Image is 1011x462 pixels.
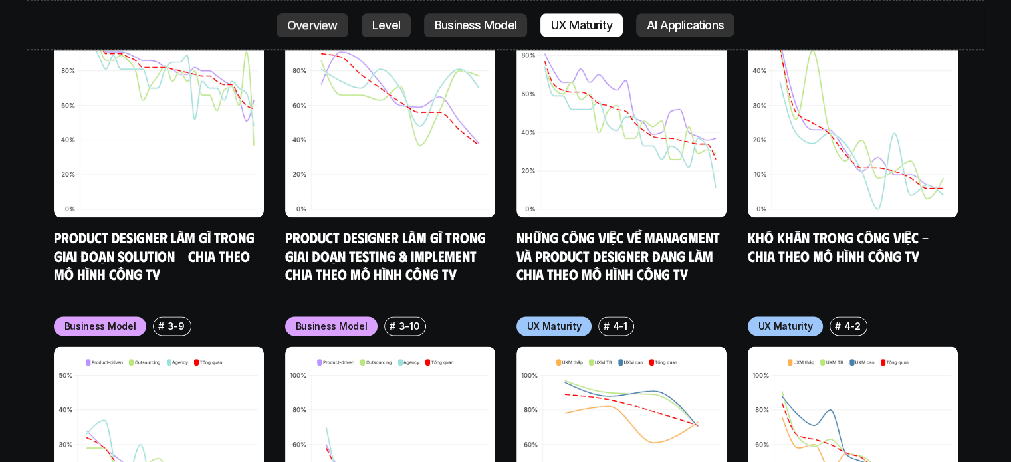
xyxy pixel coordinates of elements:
a: Business Model [424,13,527,37]
h6: # [158,321,164,331]
a: Product Designer làm gì trong giai đoạn Testing & Implement - Chia theo mô hình công ty [285,228,490,283]
p: Business Model [64,319,136,333]
p: 3-10 [399,319,420,333]
p: AI Applications [647,19,724,32]
a: Overview [277,13,348,37]
a: UX Maturity [540,13,623,37]
a: Những công việc về Managment và Product Designer đang làm - Chia theo mô hình công ty [516,228,727,283]
p: Level [372,19,400,32]
a: AI Applications [636,13,734,37]
p: Business Model [435,19,516,32]
p: 4-1 [612,319,627,333]
a: Product Designer làm gì trong giai đoạn Solution - Chia theo mô hình công ty [54,228,258,283]
p: 3-9 [168,319,185,333]
a: Level [362,13,411,37]
h6: # [835,321,841,331]
a: Khó khăn trong công việc - Chia theo mô hình công ty [748,228,932,265]
p: 4-2 [843,319,860,333]
h6: # [604,321,610,331]
p: Overview [287,19,338,32]
p: UX Maturity [758,319,813,333]
p: Business Model [296,319,368,333]
p: UX Maturity [551,19,612,32]
h6: # [390,321,395,331]
p: UX Maturity [527,319,582,333]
